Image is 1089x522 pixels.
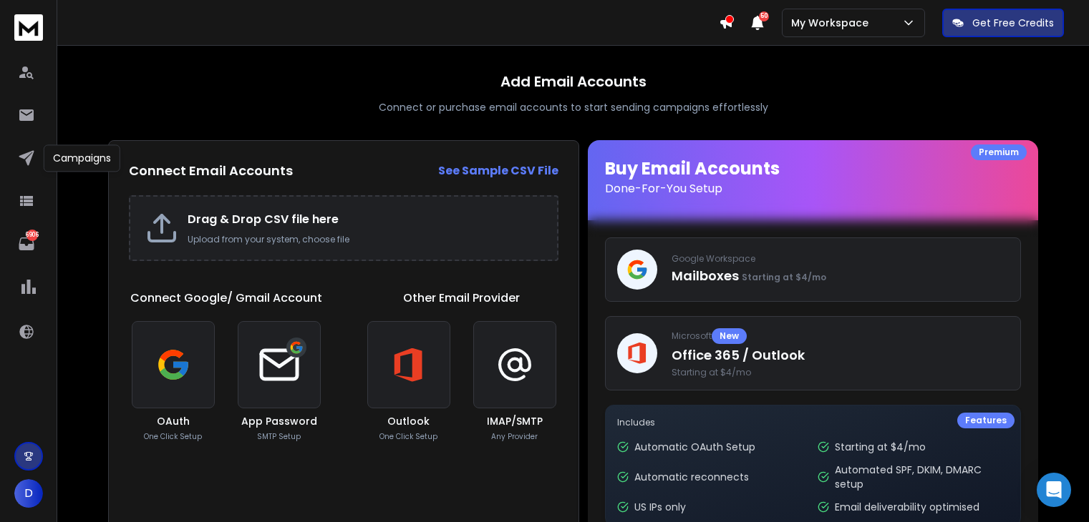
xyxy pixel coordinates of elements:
button: D [14,479,43,508]
div: Features [957,413,1015,428]
p: Starting at $4/mo [835,440,926,454]
span: Starting at $4/mo [742,271,826,283]
h1: Buy Email Accounts [605,157,1021,197]
p: Email deliverability optimised [835,500,979,514]
h3: OAuth [157,414,190,428]
div: Open Intercom Messenger [1037,473,1071,507]
p: Automatic reconnects [634,470,749,484]
span: 50 [759,11,769,21]
p: My Workspace [791,16,874,30]
h1: Connect Google/ Gmail Account [130,290,322,307]
h2: Drag & Drop CSV file here [188,211,543,228]
h1: Add Email Accounts [500,72,647,92]
p: US IPs only [634,500,686,514]
h3: App Password [241,414,317,428]
p: Connect or purchase email accounts to start sending campaigns effortlessly [379,100,768,114]
h3: Outlook [387,414,430,428]
p: Get Free Credits [972,16,1054,30]
p: Upload from your system, choose file [188,234,543,245]
p: Office 365 / Outlook [672,345,1009,365]
p: Done-For-You Setup [605,180,1021,197]
div: Campaigns [44,144,120,172]
p: Any Provider [491,431,538,442]
p: SMTP Setup [257,431,301,442]
strong: See Sample CSV File [438,162,558,179]
h1: Other Email Provider [403,290,520,307]
p: Includes [617,417,1009,428]
h3: IMAP/SMTP [487,414,543,428]
h2: Connect Email Accounts [129,161,293,181]
p: Google Workspace [672,253,1009,265]
a: 6906 [12,230,41,258]
span: Starting at $4/mo [672,367,1009,378]
img: logo [14,14,43,41]
p: Microsoft [672,328,1009,344]
p: Automatic OAuth Setup [634,440,755,454]
div: Premium [971,144,1027,160]
p: Mailboxes [672,266,1009,286]
a: See Sample CSV File [438,162,558,179]
div: New [712,328,747,344]
button: Get Free Credits [942,9,1064,37]
p: 6906 [26,230,38,241]
p: One Click Setup [144,431,202,442]
p: One Click Setup [379,431,437,442]
p: Automated SPF, DKIM, DMARC setup [835,463,1009,491]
